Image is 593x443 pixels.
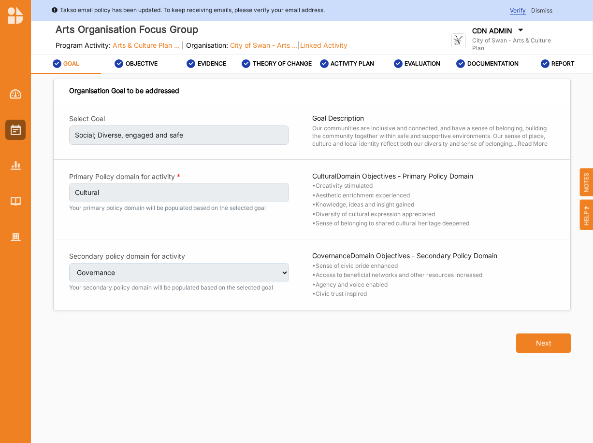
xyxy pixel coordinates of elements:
span: Verify [510,7,526,14]
a: Organisation [5,227,26,247]
label: ACTIVITY PLAN [331,60,374,68]
img: Dashboard [10,89,22,99]
img: Activities [11,125,21,135]
label: Program Activity: | Organisation: | [56,41,347,50]
label: GOAL [63,60,79,68]
img: logo [451,33,466,48]
div: Takso email policy has been updated. To keep receiving emails, please verify your email address. [51,5,325,15]
a: Library [5,191,26,211]
label: EVALUATION [405,60,440,68]
label: Arts Organisation Focus Group [56,22,347,38]
a: Activities [5,120,26,140]
span: City of Swan - Arts ... [230,41,298,49]
span: Arts & Culture Plan ... [113,41,180,49]
label: OBJECTIVE [126,60,158,68]
label: City of Swan - Arts & Culture Plan [472,37,564,52]
label: EVIDENCE [198,60,226,68]
button: Next [516,333,571,353]
img: logo [8,7,23,24]
span: Dismiss [531,7,552,14]
label: DOCUMENTATION [467,60,519,68]
label: CDN ADMIN [472,27,512,35]
div: Organisation Goal to be addressed [69,86,179,95]
img: Organisation [11,233,21,241]
a: Reports [5,155,26,176]
img: Library [11,197,21,205]
label: REPORT [551,60,575,68]
span: Linked Activity [300,41,347,49]
label: THEORY OF CHANGE [253,60,312,68]
img: Reports [11,161,21,169]
a: Dashboard [5,84,26,104]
